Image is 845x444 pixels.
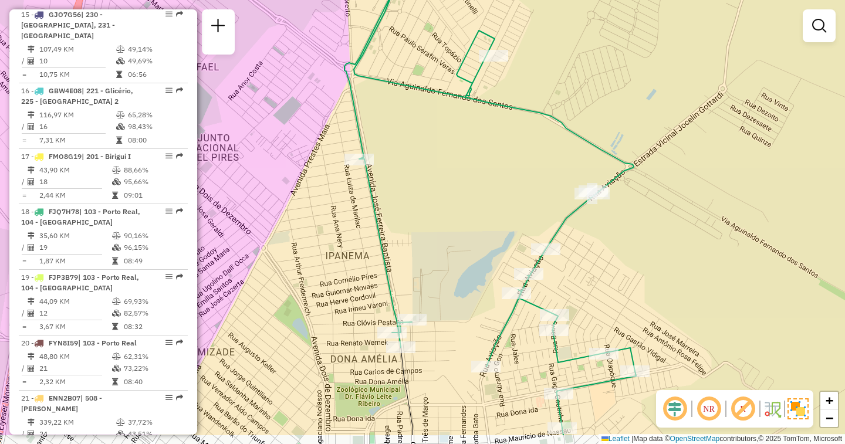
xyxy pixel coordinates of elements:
[39,416,116,428] td: 339,22 KM
[123,255,182,267] td: 08:49
[112,232,121,239] i: % de utilização do peso
[39,69,116,80] td: 10,75 KM
[176,11,183,18] em: Rota exportada
[820,409,838,427] a: Zoom out
[176,339,183,346] em: Rota exportada
[112,257,118,265] i: Tempo total em rota
[127,55,183,67] td: 49,69%
[176,208,183,215] em: Rota exportada
[49,207,79,216] span: FJQ7H78
[28,353,35,360] i: Distância Total
[123,362,182,374] td: 73,22%
[39,307,111,319] td: 12
[112,298,121,305] i: % de utilização do peso
[21,176,27,188] td: /
[39,43,116,55] td: 107,49 KM
[28,298,35,305] i: Distância Total
[165,273,173,280] em: Opções
[127,69,183,80] td: 06:56
[176,394,183,401] em: Rota exportada
[28,232,35,239] i: Distância Total
[39,376,111,388] td: 2,32 KM
[123,321,182,333] td: 08:32
[123,176,182,188] td: 95,66%
[123,351,182,362] td: 62,31%
[28,365,35,372] i: Total de Atividades
[207,14,230,40] a: Nova sessão e pesquisa
[21,394,102,413] span: 21 -
[49,394,80,402] span: ENN2B07
[21,307,27,319] td: /
[807,14,831,38] a: Exibir filtros
[176,273,183,280] em: Rota exportada
[21,55,27,67] td: /
[661,395,689,423] span: Ocultar deslocamento
[601,435,630,443] a: Leaflet
[39,121,116,133] td: 16
[21,10,115,40] span: 15 -
[116,71,122,78] i: Tempo total em rota
[21,207,140,226] span: | 103 - Porto Real, 104 - [GEOGRAPHIC_DATA]
[112,365,121,372] i: % de utilização da cubagem
[123,189,182,201] td: 09:01
[39,255,111,267] td: 1,87 KM
[112,353,121,360] i: % de utilização do peso
[21,273,139,292] span: | 103 - Porto Real, 104 - [GEOGRAPHIC_DATA]
[49,338,78,347] span: FYN8I59
[820,392,838,409] a: Zoom in
[21,362,27,374] td: /
[826,411,833,425] span: −
[729,395,757,423] span: Exibir rótulo
[21,189,27,201] td: =
[39,176,111,188] td: 18
[39,189,111,201] td: 2,44 KM
[787,398,809,419] img: Exibir/Ocultar setores
[116,419,125,426] i: % de utilização do peso
[123,164,182,176] td: 88,66%
[599,434,845,444] div: Map data © contributors,© 2025 TomTom, Microsoft
[28,310,35,317] i: Total de Atividades
[21,273,139,292] span: 19 -
[78,338,137,347] span: | 103 - Porto Real
[165,208,173,215] em: Opções
[670,435,720,443] a: OpenStreetMap
[123,242,182,253] td: 96,15%
[49,10,81,19] span: GJO7G56
[21,10,115,40] span: | 230 - [GEOGRAPHIC_DATA], 231 - [GEOGRAPHIC_DATA]
[39,428,116,440] td: 24
[28,123,35,130] i: Total de Atividades
[49,273,78,282] span: FJP3B79
[39,362,111,374] td: 21
[763,399,782,418] img: Fluxo de ruas
[112,310,121,317] i: % de utilização da cubagem
[21,86,133,106] span: 16 -
[39,230,111,242] td: 35,60 KM
[165,339,173,346] em: Opções
[112,378,118,385] i: Tempo total em rota
[116,137,122,144] i: Tempo total em rota
[112,244,121,251] i: % de utilização da cubagem
[21,207,140,226] span: 18 -
[176,87,183,94] em: Rota exportada
[112,323,118,330] i: Tempo total em rota
[116,431,125,438] i: % de utilização da cubagem
[123,230,182,242] td: 90,16%
[116,46,125,53] i: % de utilização do peso
[127,134,183,146] td: 08:00
[631,435,633,443] span: |
[21,394,102,413] span: | 508 - [PERSON_NAME]
[123,296,182,307] td: 69,93%
[39,242,111,253] td: 19
[21,242,27,253] td: /
[826,393,833,408] span: +
[28,167,35,174] i: Distância Total
[39,55,116,67] td: 10
[21,255,27,267] td: =
[127,428,183,440] td: 43,51%
[116,57,125,65] i: % de utilização da cubagem
[28,111,35,118] i: Distância Total
[39,351,111,362] td: 48,80 KM
[21,121,27,133] td: /
[127,43,183,55] td: 49,14%
[127,121,183,133] td: 98,43%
